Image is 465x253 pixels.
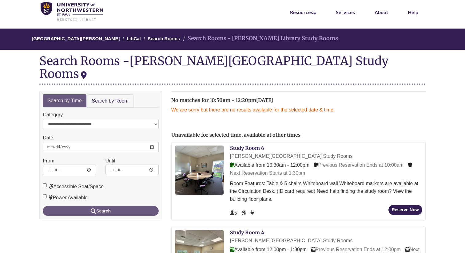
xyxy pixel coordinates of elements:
[175,146,224,195] img: Study Room 6
[39,54,425,84] div: Search Rooms -
[230,237,422,245] div: [PERSON_NAME][GEOGRAPHIC_DATA] Study Rooms
[39,29,425,50] nav: Breadcrumb
[408,9,418,15] a: Help
[230,162,309,168] span: Available from 10:30am - 12:00pm
[290,9,316,15] a: Resources
[181,34,338,43] li: Search Rooms - [PERSON_NAME] Library Study Rooms
[375,9,388,15] a: About
[230,210,237,216] span: The capacity of this space
[230,152,422,160] div: [PERSON_NAME][GEOGRAPHIC_DATA] Study Rooms
[171,98,426,103] h2: No matches for 10:50am - 12:20pm[DATE]
[43,194,47,198] input: Power Available
[43,111,63,119] label: Category
[148,36,180,41] a: Search Rooms
[41,2,103,21] img: UNWSP Library Logo
[43,134,53,142] label: Date
[32,36,120,41] a: [GEOGRAPHIC_DATA][PERSON_NAME]
[250,210,254,216] span: Power Available
[230,145,264,151] a: Study Room 6
[311,247,401,252] span: Previous Reservation Ends at 12:00pm
[230,247,307,252] span: Available from 12:00pm - 1:30pm
[314,162,403,168] span: Previous Reservation Ends at 10:00am
[171,132,426,138] h2: Unavailable for selected time, available at other times
[171,106,426,114] p: We are sorry but there are no results available for the selected date & time.
[388,205,422,215] button: Reserve Now
[241,210,247,216] span: Accessible Seat/Space
[43,94,86,107] a: Search by Time
[87,94,133,108] a: Search by Room
[43,194,88,202] label: Power Available
[43,183,104,191] label: Accessible Seat/Space
[105,157,115,165] label: Until
[336,9,355,15] a: Services
[43,157,54,165] label: From
[127,36,141,41] a: LibCal
[39,53,388,81] div: [PERSON_NAME][GEOGRAPHIC_DATA] Study Rooms
[43,206,158,216] button: Search
[230,180,422,203] div: Room Features: Table & 5 chairs Whiteboard wall Whiteboard markers are available at the Circulati...
[230,229,264,235] a: Study Room 4
[43,183,47,187] input: Accessible Seat/Space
